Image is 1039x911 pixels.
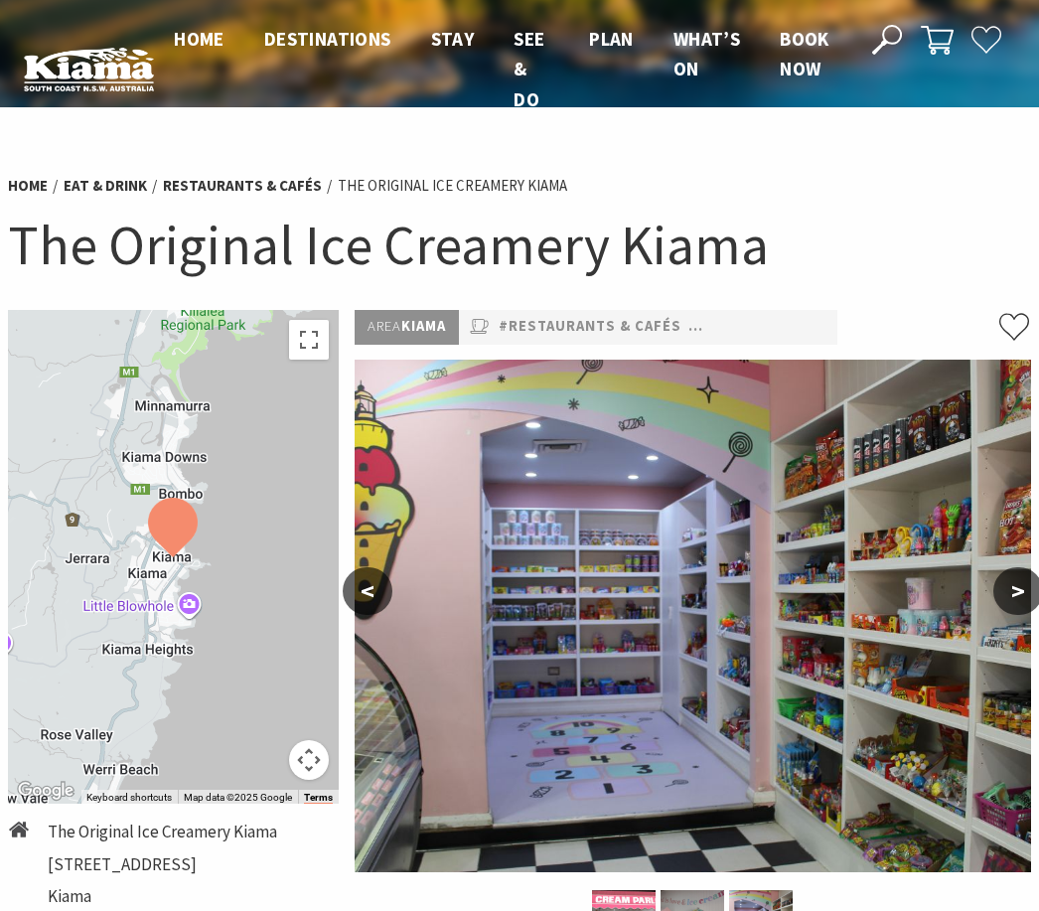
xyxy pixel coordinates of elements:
a: #Takeaway Foods [688,315,831,339]
span: Area [368,317,401,335]
nav: Main Menu [154,24,849,114]
img: Google [13,778,78,804]
button: Keyboard shortcuts [86,791,172,805]
span: Plan [589,27,634,51]
span: Book now [780,27,829,80]
span: Map data ©2025 Google [184,792,292,803]
a: Home [8,176,48,196]
button: Toggle fullscreen view [289,320,329,360]
a: Click to see this area on Google Maps [13,778,78,804]
span: Home [174,27,224,51]
button: Map camera controls [289,740,329,780]
a: Eat & Drink [64,176,147,196]
span: Destinations [264,27,391,51]
img: Kiama Logo [24,47,154,91]
a: Terms (opens in new tab) [304,792,333,804]
span: See & Do [514,27,544,111]
li: Kiama [48,883,277,910]
button: < [343,567,392,615]
span: What’s On [673,27,740,80]
a: Restaurants & Cafés [163,176,322,196]
span: Stay [431,27,475,51]
a: #Restaurants & Cafés [499,315,681,339]
li: The Original Ice Creamery Kiama [48,819,277,845]
li: The Original Ice Creamery Kiama [338,174,567,198]
h1: The Original Ice Creamery Kiama [8,209,1031,280]
li: [STREET_ADDRESS] [48,851,277,878]
p: Kiama [355,310,459,344]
